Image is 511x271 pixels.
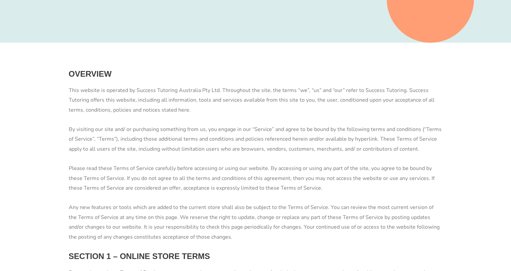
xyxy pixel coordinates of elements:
iframe: Chat Widget [478,239,511,271]
strong: OVERVIEW [69,69,112,78]
p: This website is operated by Success Tutoring Australia Pty Ltd. Throughout the site, the terms “w... [69,86,443,115]
strong: SECTION 1 – ONLINE STORE TERMS [69,252,210,261]
p: Any new features or tools which are added to the current store shall also be subject to the Terms... [69,203,443,242]
p: By visiting our site and/ or purchasing something from us, you engage in our “Service” and agree ... [69,125,443,154]
p: Please read these Terms of Service carefully before accessing or using our website. By accessing ... [69,164,443,193]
